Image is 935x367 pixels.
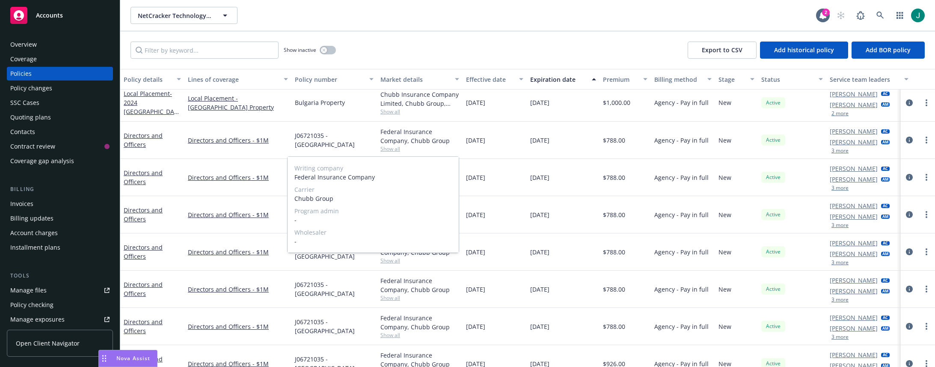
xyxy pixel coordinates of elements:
[380,257,459,264] span: Show all
[765,211,782,218] span: Active
[10,38,37,51] div: Overview
[188,94,288,112] a: Local Placement - [GEOGRAPHIC_DATA] Property
[294,194,452,203] span: Chubb Group
[10,52,37,66] div: Coverage
[765,173,782,181] span: Active
[603,210,625,219] span: $788.00
[184,69,291,90] button: Lines of coverage
[295,317,374,335] span: J06721035 - [GEOGRAPHIC_DATA]
[7,154,113,168] a: Coverage gap analysis
[380,313,459,331] div: Federal Insurance Company, Chubb Group
[466,136,485,145] span: [DATE]
[294,215,452,224] span: -
[921,98,932,108] a: more
[831,260,849,265] button: 3 more
[7,38,113,51] a: Overview
[866,46,911,54] span: Add BOR policy
[830,127,878,136] a: [PERSON_NAME]
[718,248,731,257] span: New
[654,285,709,294] span: Agency - Pay in full
[7,81,113,95] a: Policy changes
[380,90,459,108] div: Chubb Insurance Company Limited, Chubb Group, Chubb Group (International)
[7,283,113,297] a: Manage files
[830,239,878,248] a: [PERSON_NAME]
[7,272,113,280] div: Tools
[774,46,834,54] span: Add historical policy
[654,322,709,331] span: Agency - Pay in full
[831,334,849,340] button: 3 more
[830,324,878,333] a: [PERSON_NAME]
[294,164,452,173] span: Writing company
[188,173,288,182] a: Directors and Officers - $1M
[765,248,782,256] span: Active
[826,69,912,90] button: Service team leaders
[7,96,113,110] a: SSC Cases
[654,75,702,84] div: Billing method
[654,136,709,145] span: Agency - Pay in full
[99,350,110,367] div: Drag to move
[921,284,932,294] a: more
[830,164,878,173] a: [PERSON_NAME]
[530,173,549,182] span: [DATE]
[380,108,459,115] span: Show all
[98,350,157,367] button: Nova Assist
[188,285,288,294] a: Directors and Officers - $1M
[10,212,53,225] div: Billing updates
[10,283,47,297] div: Manage files
[295,75,364,84] div: Policy number
[36,12,63,19] span: Accounts
[530,210,549,219] span: [DATE]
[466,322,485,331] span: [DATE]
[295,98,345,107] span: Bulgaria Property
[904,209,914,220] a: circleInformation
[295,131,374,149] span: J06721035 - [GEOGRAPHIC_DATA]
[603,173,625,182] span: $788.00
[688,42,757,59] button: Export to CSV
[852,42,925,59] button: Add BOR policy
[7,197,113,211] a: Invoices
[702,46,742,54] span: Export to CSV
[7,313,113,326] a: Manage exposures
[466,210,485,219] span: [DATE]
[830,75,899,84] div: Service team leaders
[295,280,374,298] span: J06721035 - [GEOGRAPHIC_DATA]
[830,212,878,221] a: [PERSON_NAME]
[7,185,113,194] div: Billing
[831,223,849,228] button: 3 more
[291,69,377,90] button: Policy number
[904,321,914,331] a: circleInformation
[7,241,113,254] a: Installment plans
[831,111,849,116] button: 2 more
[904,247,914,257] a: circleInformation
[10,241,60,254] div: Installment plans
[10,67,32,81] div: Policies
[7,67,113,81] a: Policies
[758,69,826,90] button: Status
[131,42,279,59] input: Filter by keyword...
[603,136,625,145] span: $788.00
[124,90,178,125] a: Local Placement
[10,298,53,312] div: Policy checking
[654,210,709,219] span: Agency - Pay in full
[131,7,237,24] button: NetCracker Technology Corporation
[603,98,630,107] span: $1,000.00
[466,248,485,257] span: [DATE]
[116,355,150,362] span: Nova Assist
[7,52,113,66] a: Coverage
[830,286,878,295] a: [PERSON_NAME]
[380,145,459,152] span: Show all
[120,69,184,90] button: Policy details
[124,243,163,260] a: Directors and Officers
[466,285,485,294] span: [DATE]
[765,285,782,293] span: Active
[16,339,80,348] span: Open Client Navigator
[124,75,172,84] div: Policy details
[831,185,849,191] button: 3 more
[527,69,600,90] button: Expiration date
[124,318,163,335] a: Directors and Officers
[830,276,878,285] a: [PERSON_NAME]
[380,294,459,301] span: Show all
[921,209,932,220] a: more
[603,248,625,257] span: $788.00
[765,99,782,107] span: Active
